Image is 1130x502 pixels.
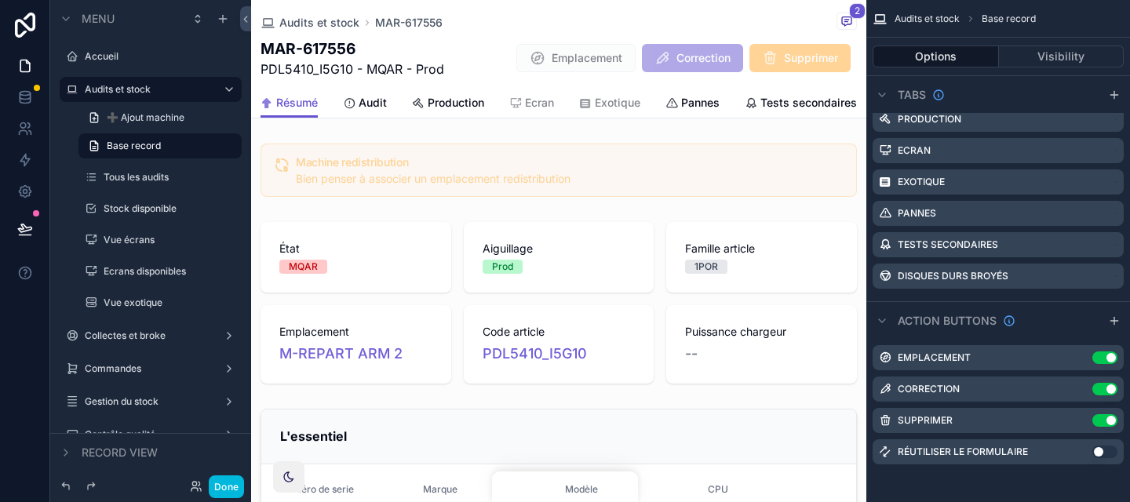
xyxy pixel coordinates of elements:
span: ➕ Ajout machine [107,111,184,124]
label: Accueil [85,50,232,63]
label: Ecrans disponibles [104,265,232,278]
span: Audit [359,95,387,111]
label: Supprimer [898,414,953,427]
label: Tous les audits [104,171,232,184]
a: Pannes [665,89,720,120]
label: Stock disponible [104,202,232,215]
a: MAR-617556 [375,15,443,31]
label: Commandes [85,362,210,375]
a: Production [412,89,484,120]
a: Audit [343,89,387,120]
span: Ecran [525,95,554,111]
span: Base record [982,13,1036,25]
label: Ecran [898,144,931,157]
span: 2 [849,3,866,19]
button: Done [209,475,244,498]
button: Options [873,45,999,67]
a: Exotique [579,89,640,120]
a: Tests secondaires [745,89,857,120]
a: Résumé [261,89,318,118]
label: Production [898,113,961,125]
a: ➕ Ajout machine [78,105,242,130]
span: Record view [82,445,158,460]
a: Ecran [509,89,554,120]
label: Vue exotique [104,296,232,309]
label: Exotique [898,176,945,188]
span: Résumé [276,95,318,111]
label: Tests secondaires [898,238,998,251]
label: Correction [898,383,960,395]
label: Gestion du stock [85,395,210,408]
span: Pannes [681,95,720,111]
span: Production [428,95,484,111]
label: Vue écrans [104,234,232,246]
span: Audits et stock [895,13,960,25]
a: Audits et stock [261,15,359,31]
label: Collectes et broke [85,329,210,342]
span: Action buttons [898,313,997,329]
label: Disques durs broyés [898,270,1008,282]
span: Menu [82,11,115,27]
span: Tabs [898,87,926,103]
span: Tests secondaires [760,95,857,111]
span: Base record [107,140,161,152]
span: PDL5410_I5G10 - MQAR - Prod [261,60,444,78]
button: Visibility [999,45,1125,67]
label: Contrôle qualité [85,428,210,441]
label: Audits et stock [85,83,210,96]
button: 2 [837,13,857,32]
span: Audits et stock [279,15,359,31]
a: Base record [78,133,242,158]
label: Pannes [898,207,936,220]
label: Emplacement [898,351,971,364]
span: Exotique [595,95,640,111]
label: Réutiliser le formulaire [898,446,1028,458]
h1: MAR-617556 [261,38,444,60]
